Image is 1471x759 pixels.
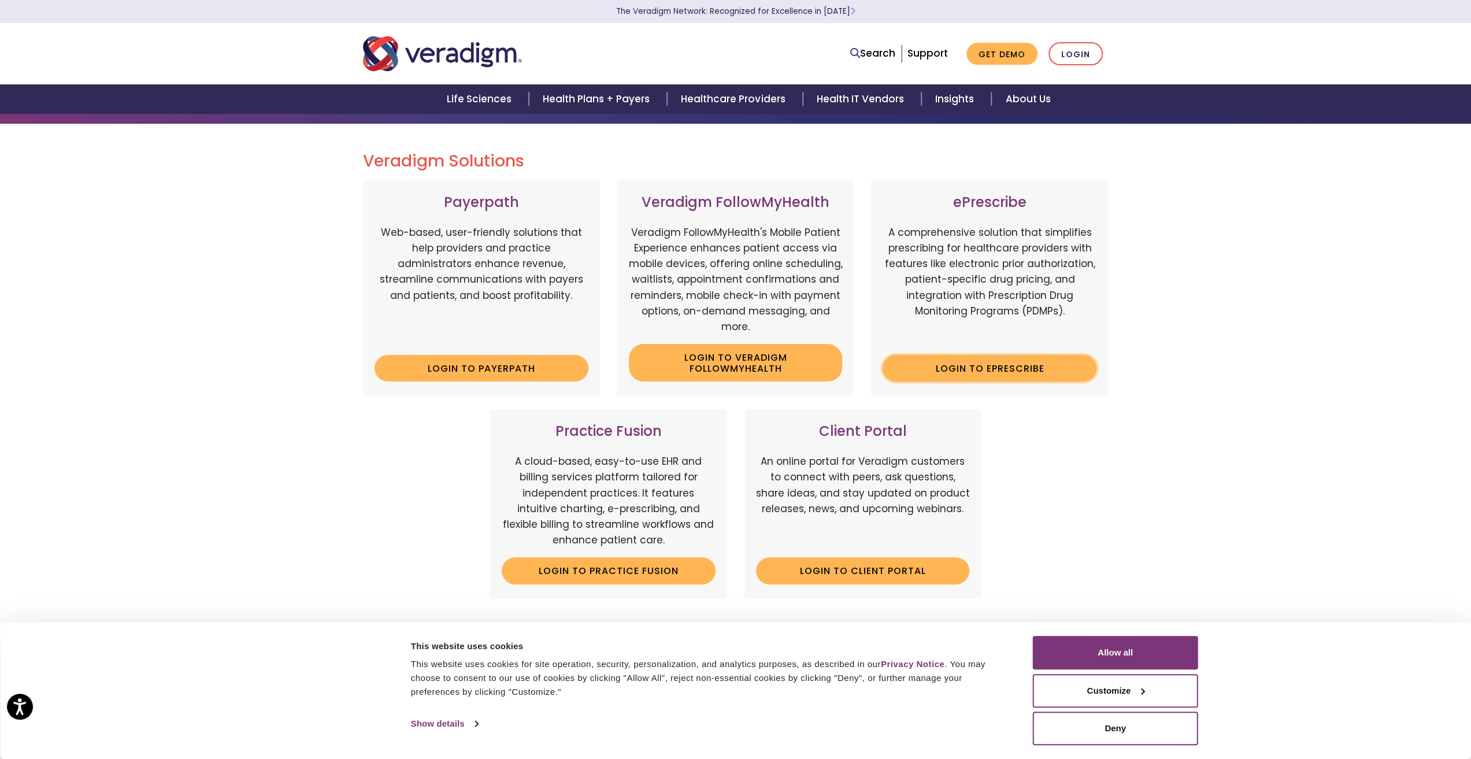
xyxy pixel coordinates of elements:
[756,454,970,548] p: An online portal for Veradigm customers to connect with peers, ask questions, share ideas, and st...
[375,225,588,346] p: Web-based, user-friendly solutions that help providers and practice administrators enhance revenu...
[756,423,970,440] h3: Client Portal
[991,84,1064,114] a: About Us
[502,454,716,548] p: A cloud-based, easy-to-use EHR and billing services platform tailored for independent practices. ...
[850,46,895,61] a: Search
[502,557,716,584] a: Login to Practice Fusion
[921,84,991,114] a: Insights
[616,6,855,17] a: The Veradigm Network: Recognized for Excellence in [DATE]Learn More
[629,344,843,382] a: Login to Veradigm FollowMyHealth
[966,43,1038,65] a: Get Demo
[756,557,970,584] a: Login to Client Portal
[1033,674,1198,708] button: Customize
[1033,636,1198,669] button: Allow all
[883,225,1096,346] p: A comprehensive solution that simplifies prescribing for healthcare providers with features like ...
[363,151,1109,171] h2: Veradigm Solutions
[411,657,1007,699] div: This website uses cookies for site operation, security, personalization, and analytics purposes, ...
[1048,42,1103,66] a: Login
[411,639,1007,653] div: This website uses cookies
[375,355,588,382] a: Login to Payerpath
[907,46,948,60] a: Support
[883,355,1096,382] a: Login to ePrescribe
[883,194,1096,211] h3: ePrescribe
[629,194,843,211] h3: Veradigm FollowMyHealth
[433,84,529,114] a: Life Sciences
[629,225,843,335] p: Veradigm FollowMyHealth's Mobile Patient Experience enhances patient access via mobile devices, o...
[881,659,944,669] a: Privacy Notice
[529,84,667,114] a: Health Plans + Payers
[411,715,478,732] a: Show details
[667,84,802,114] a: Healthcare Providers
[502,423,716,440] h3: Practice Fusion
[375,194,588,211] h3: Payerpath
[1249,676,1457,745] iframe: Drift Chat Widget
[1033,712,1198,745] button: Deny
[803,84,921,114] a: Health IT Vendors
[850,6,855,17] span: Learn More
[363,35,522,73] img: Veradigm logo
